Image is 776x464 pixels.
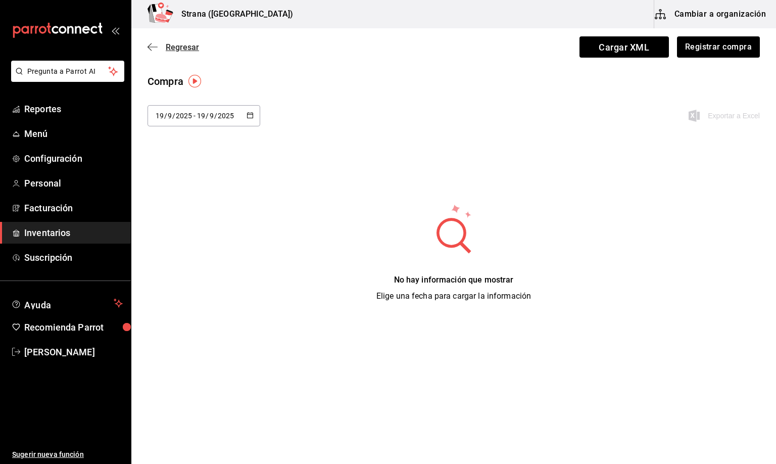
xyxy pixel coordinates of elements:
[7,73,124,84] a: Pregunta a Parrot AI
[214,112,217,120] span: /
[24,176,123,190] span: Personal
[24,320,123,334] span: Recomienda Parrot
[579,36,669,58] span: Cargar XML
[376,291,531,301] span: Elige una fecha para cargar la información
[197,112,206,120] input: Day
[206,112,209,120] span: /
[24,102,123,116] span: Reportes
[24,152,123,165] span: Configuración
[148,42,199,52] button: Regresar
[12,449,123,460] span: Sugerir nueva función
[24,226,123,240] span: Inventarios
[217,112,234,120] input: Year
[111,26,119,34] button: open_drawer_menu
[175,112,192,120] input: Year
[24,127,123,141] span: Menú
[376,274,531,286] div: No hay información que mostrar
[172,112,175,120] span: /
[24,345,123,359] span: [PERSON_NAME]
[155,112,164,120] input: Day
[173,8,293,20] h3: Strana ([GEOGRAPHIC_DATA])
[188,75,201,87] img: Tooltip marker
[27,66,109,77] span: Pregunta a Parrot AI
[148,74,183,89] div: Compra
[677,36,760,58] button: Registrar compra
[164,112,167,120] span: /
[193,112,196,120] span: -
[24,297,110,309] span: Ayuda
[11,61,124,82] button: Pregunta a Parrot AI
[166,42,199,52] span: Regresar
[167,112,172,120] input: Month
[24,201,123,215] span: Facturación
[24,251,123,264] span: Suscripción
[209,112,214,120] input: Month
